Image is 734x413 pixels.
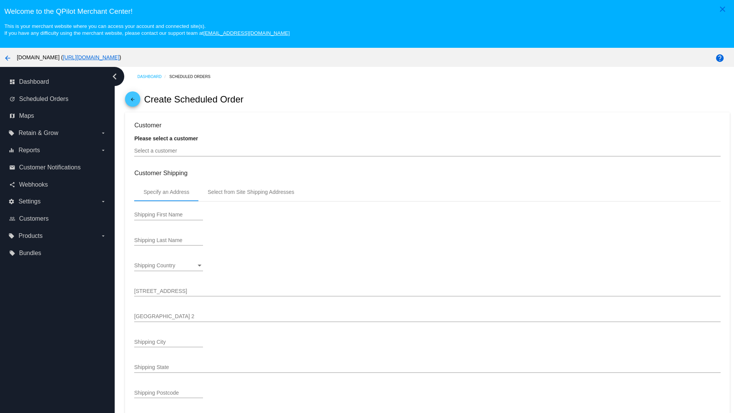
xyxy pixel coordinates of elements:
mat-select: Shipping Country [134,263,203,269]
span: Maps [19,112,34,119]
span: Webhooks [19,181,48,188]
i: map [9,113,15,119]
a: update Scheduled Orders [9,93,106,105]
span: Retain & Grow [18,130,58,137]
span: Reports [18,147,40,154]
span: Customers [19,215,49,222]
input: Shipping Street 2 [134,314,720,320]
i: dashboard [9,79,15,85]
input: Shipping First Name [134,212,203,218]
h3: Customer Shipping [134,169,720,177]
mat-icon: arrow_back [128,97,137,106]
input: Select a customer [134,148,720,154]
a: email Customer Notifications [9,161,106,174]
a: Scheduled Orders [169,71,217,83]
i: arrow_drop_down [100,233,106,239]
input: Shipping Postcode [134,390,203,396]
span: [DOMAIN_NAME] ( ) [17,54,121,60]
small: This is your merchant website where you can access your account and connected site(s). If you hav... [4,23,289,36]
i: arrow_drop_down [100,130,106,136]
i: share [9,182,15,188]
i: settings [8,198,15,205]
strong: Please select a customer [134,135,198,141]
i: update [9,96,15,102]
mat-icon: arrow_back [3,54,12,63]
span: Shipping Country [134,262,175,268]
mat-icon: close [718,5,727,14]
a: map Maps [9,110,106,122]
h3: Customer [134,122,720,129]
a: share Webhooks [9,179,106,191]
a: local_offer Bundles [9,247,106,259]
input: Shipping Last Name [134,237,203,244]
h2: Create Scheduled Order [144,94,244,105]
h3: Welcome to the QPilot Merchant Center! [4,7,729,16]
input: Shipping Street 1 [134,288,720,294]
i: chevron_left [109,70,121,83]
i: arrow_drop_down [100,198,106,205]
span: Settings [18,198,41,205]
i: local_offer [8,130,15,136]
i: equalizer [8,147,15,153]
i: people_outline [9,216,15,222]
span: Dashboard [19,78,49,85]
a: Dashboard [137,71,169,83]
i: email [9,164,15,171]
i: local_offer [8,233,15,239]
span: Customer Notifications [19,164,81,171]
input: Shipping State [134,364,720,371]
div: Select from Site Shipping Addresses [208,189,294,195]
a: people_outline Customers [9,213,106,225]
span: Scheduled Orders [19,96,68,102]
span: Bundles [19,250,41,257]
a: dashboard Dashboard [9,76,106,88]
div: Specify an Address [143,189,189,195]
span: Products [18,233,42,239]
a: [EMAIL_ADDRESS][DOMAIN_NAME] [203,30,290,36]
a: [URL][DOMAIN_NAME] [63,54,119,60]
i: local_offer [9,250,15,256]
i: arrow_drop_down [100,147,106,153]
input: Shipping City [134,339,203,345]
mat-icon: help [715,54,724,63]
